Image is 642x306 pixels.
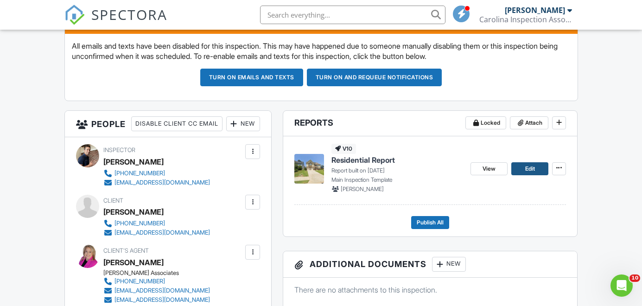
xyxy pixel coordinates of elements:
[103,197,123,204] span: Client
[103,228,210,237] a: [EMAIL_ADDRESS][DOMAIN_NAME]
[64,5,85,25] img: The Best Home Inspection Software - Spectora
[72,41,571,62] p: All emails and texts have been disabled for this inspection. This may have happened due to someon...
[103,269,217,277] div: [PERSON_NAME] Associates
[103,286,210,295] a: [EMAIL_ADDRESS][DOMAIN_NAME]
[479,15,572,24] div: Carolina Inspection Associates
[114,229,210,236] div: [EMAIL_ADDRESS][DOMAIN_NAME]
[103,169,210,178] a: [PHONE_NUMBER]
[505,6,565,15] div: [PERSON_NAME]
[432,257,466,272] div: New
[65,111,272,137] h3: People
[103,219,210,228] a: [PHONE_NUMBER]
[91,5,167,24] span: SPECTORA
[103,277,210,286] a: [PHONE_NUMBER]
[260,6,445,24] input: Search everything...
[103,205,164,219] div: [PERSON_NAME]
[114,287,210,294] div: [EMAIL_ADDRESS][DOMAIN_NAME]
[64,13,167,32] a: SPECTORA
[283,251,577,278] h3: Additional Documents
[103,147,135,153] span: Inspector
[629,274,640,282] span: 10
[307,69,442,86] button: Turn on and Requeue Notifications
[200,69,303,86] button: Turn on emails and texts
[103,247,149,254] span: Client's Agent
[114,170,165,177] div: [PHONE_NUMBER]
[226,116,260,131] div: New
[114,179,210,186] div: [EMAIL_ADDRESS][DOMAIN_NAME]
[294,285,566,295] p: There are no attachments to this inspection.
[103,295,210,305] a: [EMAIL_ADDRESS][DOMAIN_NAME]
[610,274,633,297] iframe: Intercom live chat
[103,178,210,187] a: [EMAIL_ADDRESS][DOMAIN_NAME]
[131,116,222,131] div: Disable Client CC Email
[114,278,165,285] div: [PHONE_NUMBER]
[103,255,164,269] a: [PERSON_NAME]
[114,220,165,227] div: [PHONE_NUMBER]
[103,155,164,169] div: [PERSON_NAME]
[114,296,210,304] div: [EMAIL_ADDRESS][DOMAIN_NAME]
